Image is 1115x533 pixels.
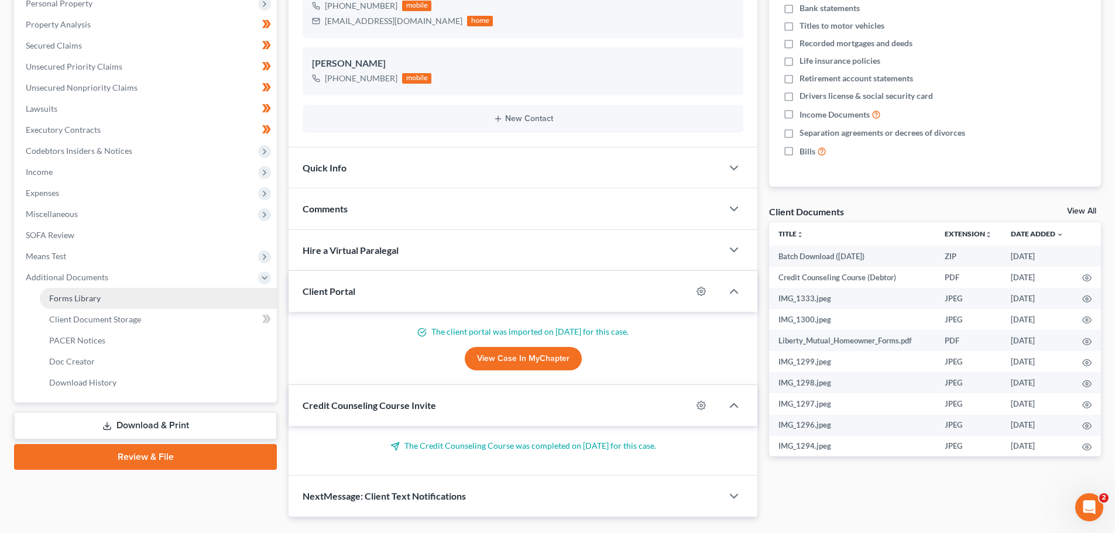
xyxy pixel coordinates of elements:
a: Doc Creator [40,351,277,372]
a: Unsecured Priority Claims [16,56,277,77]
span: Client Document Storage [49,314,141,324]
span: Codebtors Insiders & Notices [26,146,132,156]
a: Download History [40,372,277,393]
td: PDF [935,267,1001,288]
a: Download & Print [14,412,277,439]
a: Unsecured Nonpriority Claims [16,77,277,98]
td: [DATE] [1001,246,1073,267]
td: [DATE] [1001,330,1073,351]
a: Client Document Storage [40,309,277,330]
span: Additional Documents [26,272,108,282]
i: expand_more [1056,231,1063,238]
span: Bills [800,146,815,157]
td: [DATE] [1001,393,1073,414]
span: Credit Counseling Course Invite [303,400,436,411]
span: 2 [1099,493,1109,503]
span: Income Documents [800,109,870,121]
iframe: Intercom live chat [1075,493,1103,521]
span: Income [26,167,53,177]
td: [DATE] [1001,288,1073,309]
span: SOFA Review [26,230,74,240]
span: Executory Contracts [26,125,101,135]
a: PACER Notices [40,330,277,351]
div: [PHONE_NUMBER] [325,73,397,84]
span: Bank statements [800,2,860,14]
div: Client Documents [769,205,844,218]
td: JPEG [935,351,1001,372]
a: Executory Contracts [16,119,277,140]
span: Quick Info [303,162,346,173]
td: JPEG [935,372,1001,393]
button: New Contact [312,114,734,123]
a: Review & File [14,444,277,470]
span: Client Portal [303,286,355,297]
span: Property Analysis [26,19,91,29]
a: Lawsuits [16,98,277,119]
td: JPEG [935,288,1001,309]
td: [DATE] [1001,309,1073,330]
span: Doc Creator [49,356,95,366]
span: Comments [303,203,348,214]
td: IMG_1298.jpeg [769,372,935,393]
span: PACER Notices [49,335,105,345]
td: [DATE] [1001,267,1073,288]
td: [DATE] [1001,415,1073,436]
span: Unsecured Priority Claims [26,61,122,71]
td: IMG_1299.jpeg [769,351,935,372]
td: IMG_1333.jpeg [769,288,935,309]
td: [DATE] [1001,372,1073,393]
td: JPEG [935,415,1001,436]
div: [EMAIL_ADDRESS][DOMAIN_NAME] [325,15,462,27]
td: [DATE] [1001,351,1073,372]
span: Secured Claims [26,40,82,50]
td: [DATE] [1001,436,1073,457]
div: home [467,16,493,26]
span: Means Test [26,251,66,261]
td: PDF [935,330,1001,351]
a: Property Analysis [16,14,277,35]
a: View Case in MyChapter [465,347,582,370]
p: The client portal was imported on [DATE] for this case. [303,326,743,338]
span: Titles to motor vehicles [800,20,884,32]
span: Life insurance policies [800,55,880,67]
div: mobile [402,1,431,11]
span: Miscellaneous [26,209,78,219]
td: Batch Download ([DATE]) [769,246,935,267]
td: IMG_1297.jpeg [769,393,935,414]
span: Hire a Virtual Paralegal [303,245,399,256]
span: Expenses [26,188,59,198]
div: [PERSON_NAME] [312,57,734,71]
span: NextMessage: Client Text Notifications [303,490,466,501]
td: JPEG [935,436,1001,457]
a: Forms Library [40,288,277,309]
p: The Credit Counseling Course was completed on [DATE] for this case. [303,440,743,452]
span: Retirement account statements [800,73,913,84]
div: mobile [402,73,431,84]
td: IMG_1294.jpeg [769,436,935,457]
span: Lawsuits [26,104,57,114]
span: Download History [49,377,116,387]
td: ZIP [935,246,1001,267]
i: unfold_more [985,231,992,238]
td: Liberty_Mutual_Homeowner_Forms.pdf [769,330,935,351]
span: Recorded mortgages and deeds [800,37,912,49]
td: IMG_1296.jpeg [769,415,935,436]
span: Forms Library [49,293,101,303]
a: Date Added expand_more [1011,229,1063,238]
a: View All [1067,207,1096,215]
i: unfold_more [797,231,804,238]
td: JPEG [935,393,1001,414]
a: Secured Claims [16,35,277,56]
a: Titleunfold_more [778,229,804,238]
td: JPEG [935,309,1001,330]
a: Extensionunfold_more [945,229,992,238]
span: Unsecured Nonpriority Claims [26,82,138,92]
td: Credit Counseling Course (Debtor) [769,267,935,288]
a: SOFA Review [16,225,277,246]
td: IMG_1300.jpeg [769,309,935,330]
span: Separation agreements or decrees of divorces [800,127,965,139]
span: Drivers license & social security card [800,90,933,102]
